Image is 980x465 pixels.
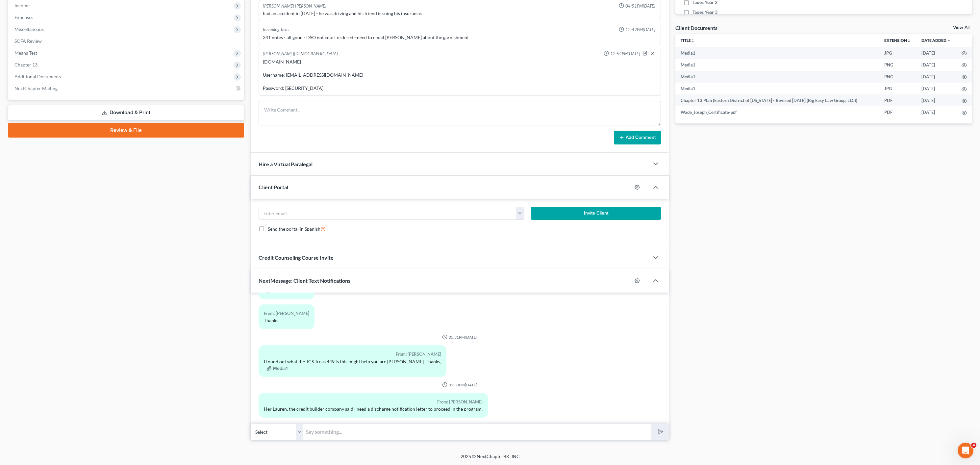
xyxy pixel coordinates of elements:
a: SOFA Review [9,35,244,47]
td: [DATE] [916,106,956,118]
td: JPG [879,47,916,59]
td: [DATE] [916,59,956,71]
td: JPG [879,83,916,94]
span: 4 [971,443,976,448]
input: Enter email [259,207,516,220]
input: Say something... [303,424,651,440]
a: NextChapter Mailing [9,83,244,94]
span: Credit Counseling Course Invite [259,254,334,261]
td: Media1 [675,47,879,59]
span: Hire a Virtual Paralegal [259,161,313,167]
a: Extensionunfold_more [884,38,911,43]
iframe: Intercom live chat [958,443,973,458]
div: I found out what the TCS Treas 449 is this might help you are [PERSON_NAME]. Thanks, [264,358,441,365]
div: 05:31PM[DATE] [259,334,661,340]
td: [DATE] [916,83,956,94]
td: PDF [879,106,916,118]
div: 341 notes - all good - DSO not court ordered - need to email [PERSON_NAME] about the garnishment [263,34,657,41]
span: Taxes Year 3 [692,9,717,15]
div: [PERSON_NAME] [PERSON_NAME] [263,3,326,9]
div: Her Lauren, the credit builder company said I need a discharge notification letter to proceed in ... [264,406,483,412]
div: Incoming Texts [263,27,289,33]
span: Expenses [14,14,33,20]
div: From: [PERSON_NAME] [264,398,483,406]
span: NextChapter Mailing [14,86,58,91]
td: [DATE] [916,94,956,106]
td: [DATE] [916,47,956,59]
span: 12:42PM[DATE] [625,27,655,33]
i: expand_more [947,39,951,43]
td: PDF [879,94,916,106]
button: Invite Client [531,207,661,220]
a: Download & Print [8,105,244,120]
td: PNG [879,71,916,83]
td: PNG [879,59,916,71]
span: Client Portal [259,184,288,190]
span: Miscellaneous [14,26,44,32]
a: View All [953,25,969,30]
button: Media1 [266,366,288,371]
a: Date Added expand_more [921,38,951,43]
span: SOFA Review [14,38,42,44]
div: From: [PERSON_NAME] [264,350,441,358]
div: 2025 © NextChapterBK, INC [303,453,678,465]
span: NextMessage: Client Text Notifications [259,277,350,284]
span: Additional Documents [14,74,61,79]
i: unfold_more [907,39,911,43]
span: Send the portal in Spanish [268,226,320,232]
div: From: [PERSON_NAME] [264,310,309,317]
td: Wade_Joseph_Certificate-pdf [675,106,879,118]
td: [DATE] [916,71,956,83]
div: [PERSON_NAME][DEMOGRAPHIC_DATA] [263,51,338,57]
button: Add Comment [614,131,661,144]
span: Means Test [14,50,37,56]
div: had an accident in [DATE] - he was driving and his friend is suing his insurance. [263,10,657,17]
div: [DOMAIN_NAME] Username: [EMAIL_ADDRESS][DOMAIN_NAME] Password: [SECURITY_DATA] [263,59,657,91]
a: Review & File [8,123,244,138]
td: Media1 [675,83,879,94]
span: 04:51PM[DATE] [625,3,655,9]
span: Chapter 13 [14,62,38,67]
a: Titleunfold_more [681,38,695,43]
td: Media1 [675,71,879,83]
span: Income [14,3,30,8]
span: 12:54PM[DATE] [610,51,640,57]
td: Media1 [675,59,879,71]
div: Thanks [264,317,309,324]
div: 02:33PM[DATE] [259,382,661,388]
div: Client Documents [675,24,717,31]
td: Chapter 13 Plan (Eastern District of [US_STATE] - Revised [DATE] (Big Easy Law Group, LLC)) [675,94,879,106]
i: unfold_more [691,39,695,43]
